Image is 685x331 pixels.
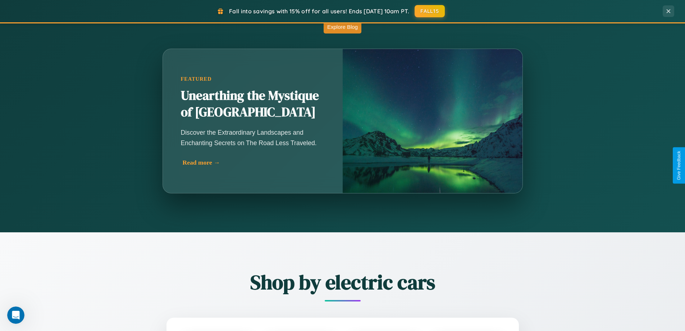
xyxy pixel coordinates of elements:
div: Read more → [183,159,326,166]
h2: Shop by electric cars [127,268,558,296]
p: Discover the Extraordinary Landscapes and Enchanting Secrets on The Road Less Traveled. [181,128,325,148]
div: Featured [181,76,325,82]
iframe: Intercom live chat [7,307,24,324]
button: Explore Blog [324,20,361,33]
div: Give Feedback [676,151,681,180]
span: Fall into savings with 15% off for all users! Ends [DATE] 10am PT. [229,8,409,15]
h2: Unearthing the Mystique of [GEOGRAPHIC_DATA] [181,88,325,121]
button: FALL15 [415,5,445,17]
